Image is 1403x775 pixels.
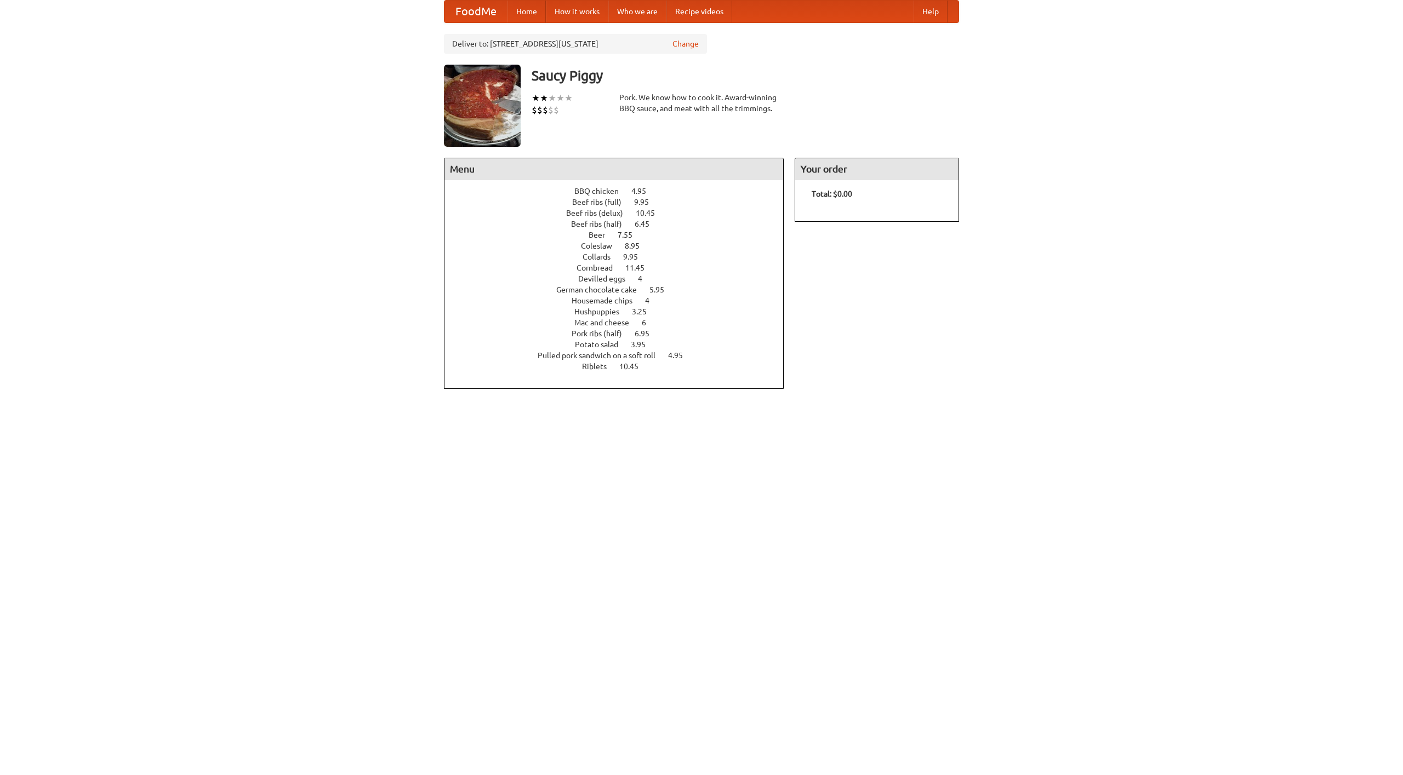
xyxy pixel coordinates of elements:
span: 6.45 [635,220,660,228]
span: 3.95 [631,340,657,349]
a: Home [507,1,546,22]
a: Hushpuppies 3.25 [574,307,667,316]
span: Cornbread [577,263,624,272]
span: Coleslaw [581,242,623,250]
a: Riblets 10.45 [582,362,659,371]
span: Collards [583,252,621,261]
a: Beef ribs (full) 9.95 [572,198,669,206]
a: Beef ribs (delux) 10.45 [566,209,675,217]
h4: Your order [795,158,959,180]
span: Pulled pork sandwich on a soft roll [538,351,666,360]
span: Beef ribs (half) [571,220,633,228]
li: ★ [548,92,556,104]
h3: Saucy Piggy [532,65,959,87]
a: Pork ribs (half) 6.95 [572,329,670,338]
span: 11.45 [625,263,655,272]
span: Mac and cheese [574,318,640,327]
span: 4.95 [631,187,657,196]
span: Beef ribs (delux) [566,209,634,217]
li: $ [543,104,548,116]
span: Housemade chips [572,296,643,305]
li: $ [548,104,554,116]
span: German chocolate cake [556,285,648,294]
span: Pork ribs (half) [572,329,633,338]
a: Who we are [608,1,666,22]
div: Deliver to: [STREET_ADDRESS][US_STATE] [444,34,707,54]
a: Collards 9.95 [583,252,658,261]
span: 10.45 [636,209,666,217]
a: FoodMe [444,1,507,22]
a: Housemade chips 4 [572,296,670,305]
a: Mac and cheese 6 [574,318,666,327]
span: Devilled eggs [578,274,636,283]
span: Hushpuppies [574,307,630,316]
a: Change [672,38,699,49]
a: German chocolate cake 5.95 [556,285,685,294]
li: ★ [556,92,564,104]
li: ★ [564,92,573,104]
a: Recipe videos [666,1,732,22]
span: 5.95 [649,285,675,294]
span: 8.95 [625,242,651,250]
span: 9.95 [634,198,660,206]
span: 3.25 [632,307,658,316]
a: Potato salad 3.95 [575,340,666,349]
a: Coleslaw 8.95 [581,242,660,250]
div: Pork. We know how to cook it. Award-winning BBQ sauce, and meat with all the trimmings. [619,92,784,114]
a: Beer 7.55 [589,231,653,239]
b: Total: $0.00 [812,190,852,198]
span: 9.95 [623,252,649,261]
span: 6 [642,318,657,327]
a: Cornbread 11.45 [577,263,665,272]
li: ★ [532,92,540,104]
a: Help [914,1,948,22]
span: 4 [645,296,660,305]
span: 6.95 [635,329,660,338]
a: How it works [546,1,608,22]
a: Beef ribs (half) 6.45 [571,220,670,228]
span: Riblets [582,362,618,371]
span: 10.45 [619,362,649,371]
img: angular.jpg [444,65,521,147]
span: Potato salad [575,340,629,349]
span: BBQ chicken [574,187,630,196]
span: 4 [638,274,653,283]
h4: Menu [444,158,783,180]
li: $ [532,104,537,116]
span: 7.55 [618,231,643,239]
span: 4.95 [668,351,694,360]
li: $ [554,104,559,116]
a: BBQ chicken 4.95 [574,187,666,196]
span: Beer [589,231,616,239]
span: Beef ribs (full) [572,198,632,206]
a: Pulled pork sandwich on a soft roll 4.95 [538,351,703,360]
li: ★ [540,92,548,104]
li: $ [537,104,543,116]
a: Devilled eggs 4 [578,274,663,283]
